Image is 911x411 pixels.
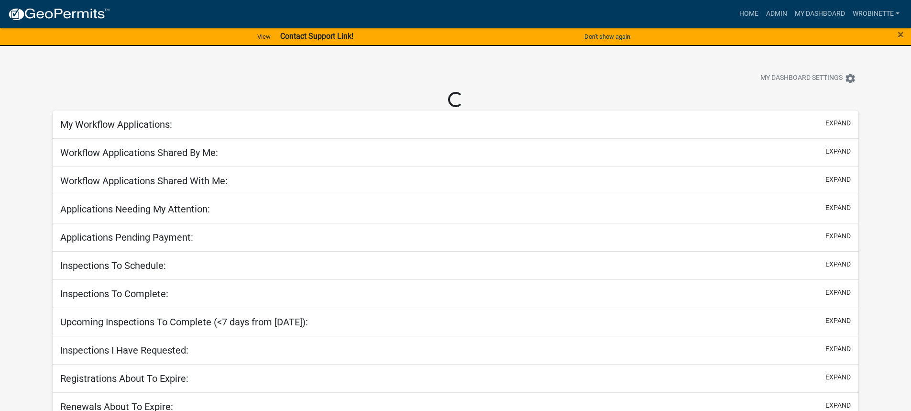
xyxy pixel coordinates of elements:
h5: Upcoming Inspections To Complete (<7 days from [DATE]): [60,316,308,328]
strong: Contact Support Link! [280,32,353,41]
button: expand [825,118,851,128]
button: expand [825,344,851,354]
span: My Dashboard Settings [760,73,843,84]
button: expand [825,259,851,269]
a: Admin [762,5,791,23]
a: View [253,29,274,44]
h5: Registrations About To Expire: [60,373,188,384]
button: Close [898,29,904,40]
h5: Inspections I Have Requested: [60,344,188,356]
button: Don't show again [581,29,634,44]
h5: Workflow Applications Shared With Me: [60,175,228,187]
a: wrobinette [849,5,903,23]
button: expand [825,400,851,411]
button: expand [825,288,851,298]
h5: Inspections To Complete: [60,288,168,300]
h5: Applications Needing My Attention: [60,203,210,215]
button: expand [825,372,851,382]
button: expand [825,316,851,326]
h5: Workflow Applications Shared By Me: [60,147,218,158]
h5: My Workflow Applications: [60,119,172,130]
button: expand [825,175,851,185]
i: settings [845,73,856,84]
button: expand [825,146,851,156]
a: Home [735,5,762,23]
button: expand [825,231,851,241]
button: My Dashboard Settingssettings [753,69,864,88]
a: My Dashboard [791,5,849,23]
h5: Inspections To Schedule: [60,260,166,271]
h5: Applications Pending Payment: [60,232,193,243]
button: expand [825,203,851,213]
span: × [898,28,904,41]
